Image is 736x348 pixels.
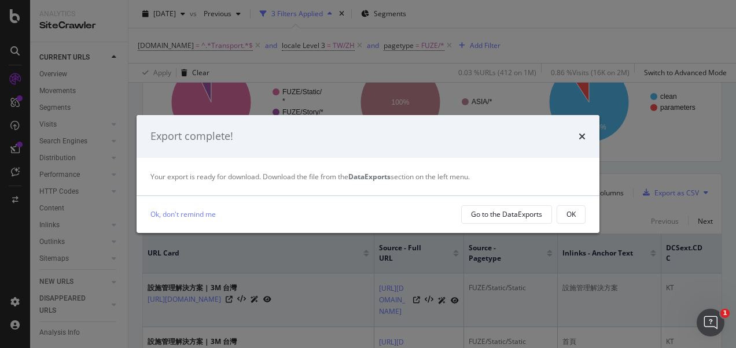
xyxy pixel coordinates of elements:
button: Go to the DataExports [461,205,552,224]
div: OK [566,209,576,219]
iframe: Intercom live chat [697,309,724,336]
div: times [579,129,586,144]
div: Go to the DataExports [471,209,542,219]
div: Export complete! [150,129,233,144]
span: section on the left menu. [348,172,470,182]
a: Ok, don't remind me [150,208,216,220]
button: OK [557,205,586,224]
div: modal [137,115,599,233]
div: Your export is ready for download. Download the file from the [150,172,586,182]
strong: DataExports [348,172,391,182]
span: 1 [720,309,730,318]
